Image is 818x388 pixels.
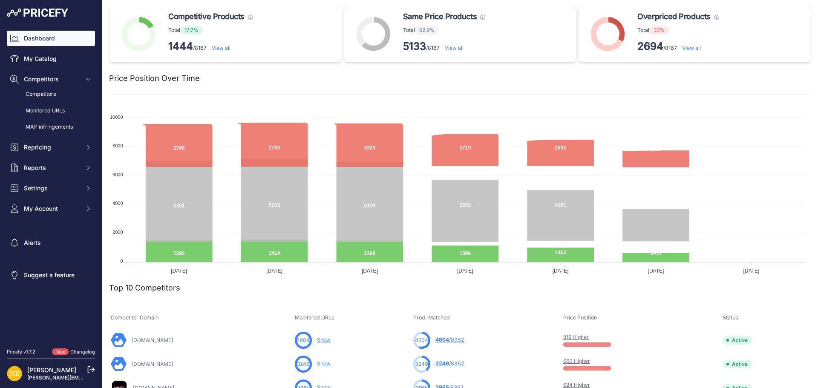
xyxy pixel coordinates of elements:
[7,201,95,216] button: My Account
[132,337,173,343] a: [DOMAIN_NAME]
[563,382,590,388] a: 624 Higher
[109,72,200,84] h2: Price Position Over Time
[27,374,158,381] a: [PERSON_NAME][EMAIL_ADDRESS][DOMAIN_NAME]
[171,268,187,274] tspan: [DATE]
[553,268,569,274] tspan: [DATE]
[682,45,701,51] a: View all
[24,75,80,83] span: Competitors
[7,87,95,102] a: Competitors
[112,143,123,148] tspan: 8000
[297,336,310,344] span: 4604
[563,334,589,340] a: 819 Higher
[362,268,378,274] tspan: [DATE]
[168,26,253,34] p: Total
[563,314,597,321] span: Price Position
[24,204,80,213] span: My Account
[70,349,95,355] a: Changelog
[637,11,710,23] span: Overpriced Products
[435,360,449,367] span: 3249
[168,40,193,52] strong: 1444
[723,360,752,368] span: Active
[212,45,230,51] a: View all
[435,336,464,343] a: 4604/8362
[7,348,35,356] div: Pricefy v1.7.2
[403,40,485,53] p: /8167
[435,336,449,343] span: 4604
[317,336,331,343] a: Show
[24,164,80,172] span: Reports
[7,160,95,175] button: Reports
[743,268,759,274] tspan: [DATE]
[637,26,719,34] p: Total
[413,314,450,321] span: Prod. Matched
[111,314,158,321] span: Competitor Domain
[180,26,203,34] span: 17.7%
[415,26,439,34] span: 62.9%
[266,268,282,274] tspan: [DATE]
[132,361,173,367] a: [DOMAIN_NAME]
[120,259,123,264] tspan: 0
[297,360,309,368] span: 3249
[27,366,76,374] a: [PERSON_NAME]
[168,11,245,23] span: Competitive Products
[7,72,95,87] button: Competitors
[415,360,428,368] span: 3249
[7,120,95,135] a: MAP infringements
[415,336,428,344] span: 4604
[637,40,719,53] p: /8167
[403,26,485,34] p: Total
[7,31,95,46] a: Dashboard
[168,40,253,53] p: /8167
[7,140,95,155] button: Repricing
[445,45,464,51] a: View all
[649,26,669,34] span: 33%
[7,103,95,118] a: Monitored URLs
[52,348,69,356] span: New
[403,40,426,52] strong: 5133
[637,40,663,52] strong: 2694
[7,235,95,250] a: Alerts
[7,31,95,338] nav: Sidebar
[435,360,464,367] a: 3249/8362
[7,51,95,66] a: My Catalog
[24,143,80,152] span: Repricing
[110,115,123,120] tspan: 10000
[403,11,477,23] span: Same Price Products
[7,181,95,196] button: Settings
[112,201,123,206] tspan: 4000
[109,282,180,294] h2: Top 10 Competitors
[7,9,68,17] img: Pricefy Logo
[112,172,123,177] tspan: 6000
[723,336,752,345] span: Active
[317,360,331,367] a: Show
[112,230,123,235] tspan: 2000
[24,184,80,193] span: Settings
[7,267,95,283] a: Suggest a feature
[648,268,664,274] tspan: [DATE]
[563,358,590,364] a: 660 Higher
[295,314,334,321] span: Monitored URLs
[457,268,473,274] tspan: [DATE]
[723,314,738,321] span: Status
